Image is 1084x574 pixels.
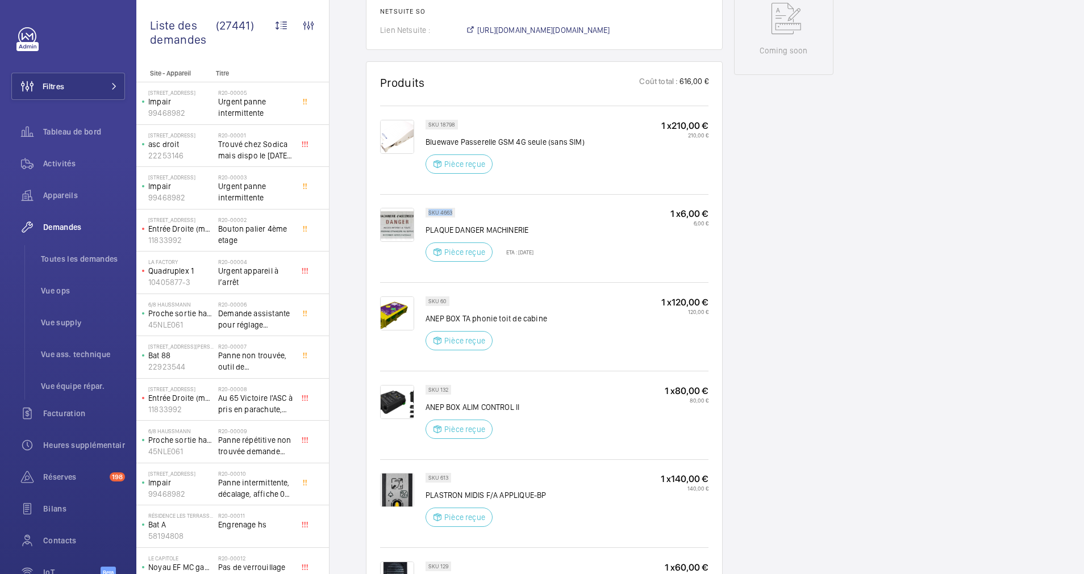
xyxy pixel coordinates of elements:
[148,132,214,139] p: [STREET_ADDRESS]
[444,335,485,346] p: Pièce reçue
[218,96,293,119] span: Urgent panne intermittente
[665,385,708,397] p: 1 x 80,00 €
[148,470,214,477] p: [STREET_ADDRESS]
[148,301,214,308] p: 6/8 Haussmann
[148,216,214,223] p: [STREET_ADDRESS]
[661,473,708,485] p: 1 x 140,00 €
[428,564,448,568] p: SKU 129
[148,319,214,330] p: 45NLE061
[43,126,125,137] span: Tableau de bord
[428,299,447,303] p: SKU 60
[218,470,293,477] h2: R20-00010
[148,96,214,107] p: Impair
[148,555,214,562] p: Le Capitole
[41,380,125,392] span: Vue équipe répar.
[218,89,293,96] h2: R20-00005
[148,174,214,181] p: [STREET_ADDRESS]
[148,477,214,488] p: Impair
[665,397,708,404] p: 80,00 €
[218,519,293,530] span: Engrenage hs
[218,132,293,139] h2: R20-00001
[661,308,708,315] p: 120,00 €
[218,392,293,415] span: Au 65 Victoire l'ASC à pris en parachute, toutes les sécu coupé, il est au 3 ème, asc sans machin...
[136,69,211,77] p: Site - Appareil
[426,313,547,324] p: ANEP BOX TA phonie toit de cabine
[148,446,214,457] p: 45NLE061
[110,472,125,481] span: 198
[465,24,610,36] a: [URL][DOMAIN_NAME][DOMAIN_NAME]
[661,296,708,308] p: 1 x 120,00 €
[148,488,214,500] p: 99468982
[426,489,546,501] p: PLASTRON MIDIS F/A APPLIQUE-BP
[428,123,455,127] p: SKU 18798
[426,224,533,236] p: PLAQUE DANGER MACHINERIE
[380,120,414,154] img: Mjcohe3TUtEmMSFfqELpW9_0NDoEoZkbvoCkQp3GpZ5SMpAg.png
[218,139,293,161] span: Trouvé chez Sodica mais dispo le [DATE] [URL][DOMAIN_NAME]
[148,192,214,203] p: 99468982
[148,530,214,542] p: 58194808
[218,174,293,181] h2: R20-00003
[43,408,125,419] span: Facturation
[380,296,414,330] img: 8TIGqT-1ashTaFa9VcAPIaUTQgzwQDlMVckylhbp7Pv4oPWa.png
[760,45,807,56] p: Coming soon
[148,107,214,119] p: 99468982
[661,120,708,132] p: 1 x 210,00 €
[148,234,214,246] p: 11833992
[218,512,293,519] h2: R20-00011
[148,512,214,519] p: Résidence les Terrasse - [STREET_ADDRESS]
[665,562,708,573] p: 1 x 60,00 €
[428,211,452,215] p: SKU 4663
[148,519,214,530] p: Bat A
[678,76,708,90] p: 616,00 €
[148,361,214,372] p: 22923544
[380,385,414,419] img: BWTS_a4Rs-EQyd7OkOqh9PiuYv06YApG_M3w5Lx9UowUKmjf.png
[639,76,678,90] p: Coût total :
[41,317,125,328] span: Vue supply
[41,285,125,296] span: Vue ops
[444,512,485,523] p: Pièce reçue
[426,136,585,148] p: Bluewave Passerelle GSM 4G seule (sans SIM)
[43,471,105,483] span: Réserves
[380,76,425,90] h1: Produits
[670,220,708,227] p: 6,00 €
[43,439,125,451] span: Heures supplémentaires
[148,139,214,150] p: asc droit
[148,350,214,361] p: Bat 88
[148,404,214,415] p: 11833992
[148,428,214,434] p: 6/8 Haussmann
[477,24,610,36] span: [URL][DOMAIN_NAME][DOMAIN_NAME]
[218,428,293,434] h2: R20-00009
[148,258,214,265] p: La Factory
[218,181,293,203] span: Urgent panne intermittente
[11,73,125,100] button: Filtres
[148,308,214,319] p: Proche sortie hall Pelletier
[218,258,293,265] h2: R20-00004
[661,132,708,139] p: 210,00 €
[148,265,214,276] p: Quadruplex 1
[661,485,708,492] p: 140,00 €
[218,477,293,500] span: Panne intermittente, décalage, affiche 0 au palier alors que l'appareil se trouve au 1er étage, c...
[499,249,533,255] p: ETA : [DATE]
[444,246,485,258] p: Pièce reçue
[444,424,485,435] p: Pièce reçue
[148,150,214,161] p: 22253146
[41,349,125,360] span: Vue ass. technique
[218,343,293,350] h2: R20-00007
[43,81,64,92] span: Filtres
[43,535,125,546] span: Contacts
[218,350,293,372] span: Panne non trouvée, outil de déverouillouge impératif pour le diagnostic
[218,434,293,457] span: Panne répétitive non trouvée demande assistance expert technique
[148,434,214,446] p: Proche sortie hall Pelletier
[43,503,125,514] span: Bilans
[148,343,214,350] p: [STREET_ADDRESS][PERSON_NAME]
[218,308,293,330] span: Demande assistante pour réglage d'opérateurs porte cabine double accès
[380,208,414,242] img: ld13IJAgbMZB1GxO7N59PxmAG5SMH-wY6_vm0k8id0UNdIqL.png
[43,190,125,201] span: Appareils
[148,276,214,288] p: 10405877-3
[380,7,708,15] h2: Netsuite SO
[148,386,214,392] p: [STREET_ADDRESS]
[218,301,293,308] h2: R20-00006
[43,158,125,169] span: Activités
[380,473,414,507] img: _utamQnnsXJ_QVbWwNHmJXDua9v06iADI8hdQS-KqtUBNJ3g.png
[218,216,293,223] h2: R20-00002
